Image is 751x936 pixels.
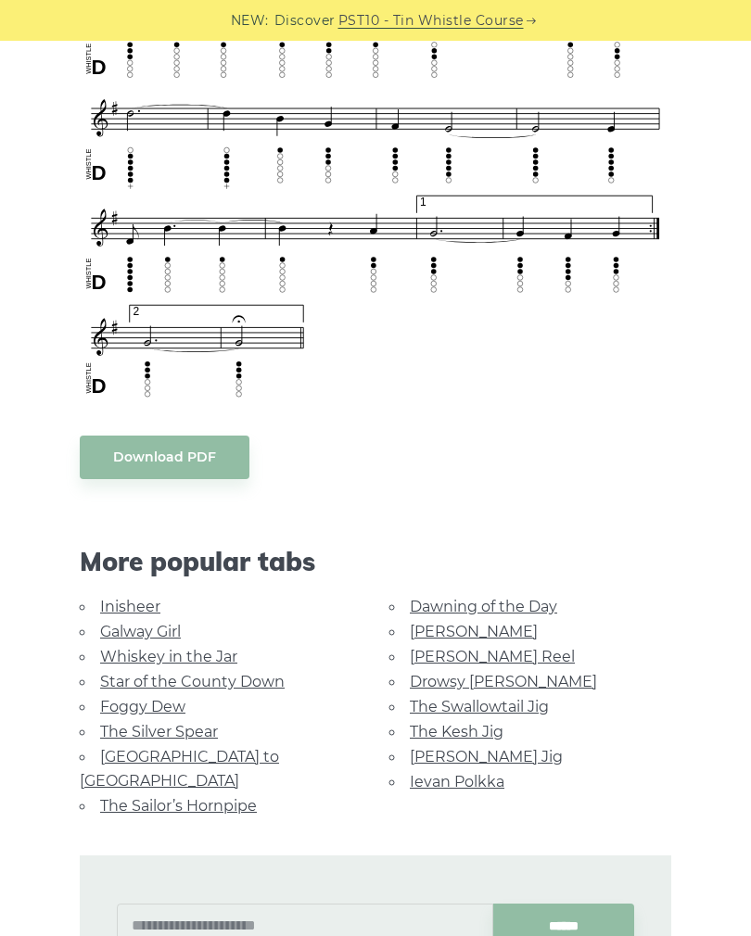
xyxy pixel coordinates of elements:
[80,436,249,479] a: Download PDF
[100,598,160,615] a: Inisheer
[410,723,503,740] a: The Kesh Jig
[410,773,504,791] a: Ievan Polkka
[338,10,524,32] a: PST10 - Tin Whistle Course
[100,797,257,815] a: The Sailor’s Hornpipe
[410,623,538,640] a: [PERSON_NAME]
[410,698,549,715] a: The Swallowtail Jig
[410,598,557,615] a: Dawning of the Day
[100,648,237,665] a: Whiskey in the Jar
[410,648,575,665] a: [PERSON_NAME] Reel
[100,623,181,640] a: Galway Girl
[80,748,279,790] a: [GEOGRAPHIC_DATA] to [GEOGRAPHIC_DATA]
[410,748,563,765] a: [PERSON_NAME] Jig
[100,698,185,715] a: Foggy Dew
[80,546,671,577] span: More popular tabs
[100,673,285,690] a: Star of the County Down
[410,673,597,690] a: Drowsy [PERSON_NAME]
[274,10,336,32] span: Discover
[100,723,218,740] a: The Silver Spear
[231,10,269,32] span: NEW:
